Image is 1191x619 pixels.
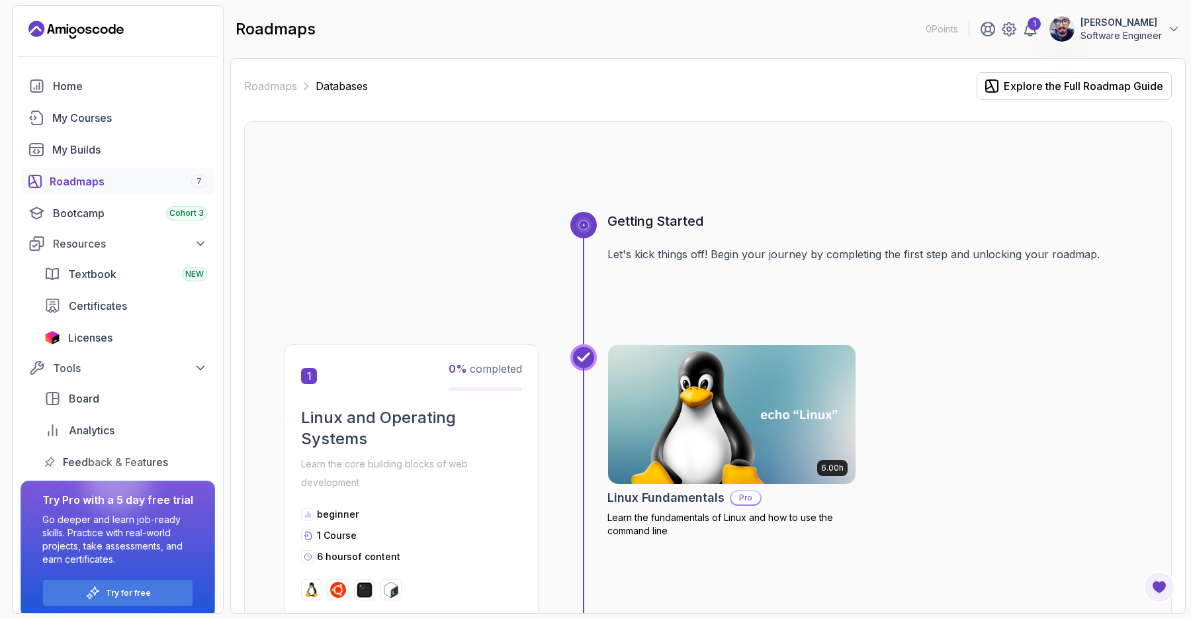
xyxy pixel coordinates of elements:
p: Let's kick things off! Begin your journey by completing the first step and unlocking your roadmap. [607,246,1131,262]
span: Certificates [69,298,127,314]
span: Textbook [68,266,116,282]
span: 1 [301,368,317,384]
a: certificates [36,293,215,319]
h2: roadmaps [236,19,316,40]
a: Try for free [106,588,151,598]
img: linux logo [304,582,320,598]
h2: Linux Fundamentals [607,489,725,507]
span: Cohort 3 [169,208,204,218]
span: Licenses [68,330,112,346]
div: My Builds [52,142,207,158]
span: 7 [197,176,202,187]
div: 1 [1028,17,1041,30]
div: Bootcamp [53,205,207,221]
a: roadmaps [21,168,215,195]
img: terminal logo [357,582,373,598]
span: Board [69,391,99,406]
p: Go deeper and learn job-ready skills. Practice with real-world projects, take assessments, and ea... [42,513,193,566]
span: Analytics [69,422,114,438]
p: 6 hours of content [317,550,400,563]
button: Open Feedback Button [1143,571,1175,603]
button: Try for free [42,579,193,606]
span: NEW [185,269,204,279]
img: user profile image [1049,17,1075,42]
div: Resources [53,236,207,252]
a: feedback [36,449,215,475]
p: Software Engineer [1081,29,1162,42]
div: Explore the Full Roadmap Guide [1004,78,1163,94]
p: [PERSON_NAME] [1081,16,1162,29]
span: 0 % [449,362,467,375]
p: Pro [731,491,760,504]
a: Linux Fundamentals card6.00hLinux FundamentalsProLearn the fundamentals of Linux and how to use t... [607,344,856,538]
p: beginner [317,508,359,521]
div: Roadmaps [50,173,207,189]
a: analytics [36,417,215,444]
a: builds [21,136,215,163]
img: Linux Fundamentals card [608,345,856,484]
a: Roadmaps [244,78,297,94]
button: Resources [21,232,215,256]
a: 1 [1022,21,1038,37]
p: 6.00h [821,463,844,473]
p: 0 Points [926,23,958,36]
a: courses [21,105,215,131]
p: Learn the fundamentals of Linux and how to use the command line [607,511,856,538]
button: user profile image[PERSON_NAME]Software Engineer [1049,16,1180,42]
a: Landing page [28,19,124,40]
button: Explore the Full Roadmap Guide [977,72,1172,100]
span: 1 Course [317,530,357,541]
div: My Courses [52,110,207,126]
img: bash logo [383,582,399,598]
a: board [36,385,215,412]
p: Databases [316,78,368,94]
h2: Linux and Operating Systems [301,407,522,450]
span: Feedback & Features [63,454,168,470]
span: completed [449,362,522,375]
a: licenses [36,324,215,351]
a: home [21,73,215,99]
h3: Getting Started [607,212,1131,230]
button: Tools [21,356,215,380]
img: jetbrains icon [44,331,60,344]
img: ubuntu logo [330,582,346,598]
a: textbook [36,261,215,287]
div: Tools [53,360,207,376]
a: bootcamp [21,200,215,226]
p: Learn the core building blocks of web development [301,455,522,492]
div: Home [53,78,207,94]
